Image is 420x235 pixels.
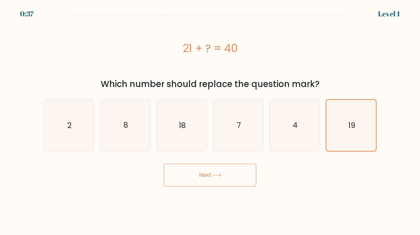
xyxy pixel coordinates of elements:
button: Next [164,164,256,187]
div: 0:37 [20,9,33,19]
text: 18 [179,120,186,130]
text: 4 [293,120,298,130]
div: Which number should replace the question mark? [48,78,372,91]
text: 19 [348,120,355,130]
text: 8 [124,120,128,130]
div: 21 + ? = 40 [43,40,377,56]
div: Level 1 [378,9,400,19]
text: 7 [237,120,241,130]
text: 2 [67,120,72,130]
